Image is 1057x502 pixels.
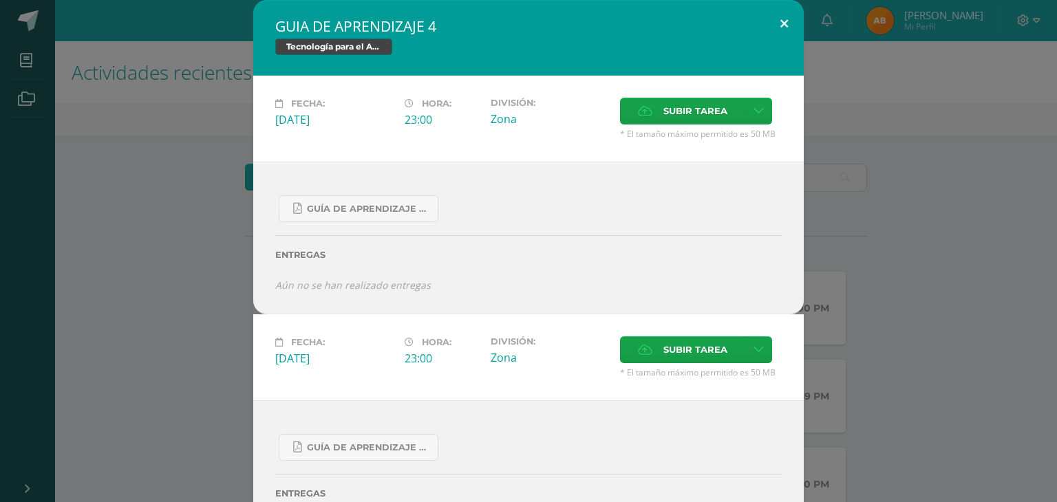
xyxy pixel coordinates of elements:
span: Subir tarea [663,98,727,124]
label: División: [491,98,609,108]
span: Subir tarea [663,337,727,362]
label: Entregas [275,488,782,499]
div: [DATE] [275,351,394,366]
span: * El tamaño máximo permitido es 50 MB [620,128,782,140]
span: Hora: [422,337,451,347]
span: Guía De Aprendizaje 4.pdf [307,204,431,215]
label: División: [491,336,609,347]
div: 23:00 [405,112,480,127]
div: [DATE] [275,112,394,127]
h2: GUIA DE APRENDIZAJE 4 [275,17,782,36]
span: Fecha: [291,337,325,347]
label: Entregas [275,250,782,260]
a: Guía De Aprendizaje 4.pdf [279,434,438,461]
div: Zona [491,350,609,365]
span: Tecnología para el Aprendizaje y la Comunicación (Informática) [275,39,392,55]
div: 23:00 [405,351,480,366]
div: Zona [491,111,609,127]
span: Hora: [422,98,451,109]
span: * El tamaño máximo permitido es 50 MB [620,367,782,378]
span: Guía De Aprendizaje 4.pdf [307,442,431,453]
i: Aún no se han realizado entregas [275,279,431,292]
span: Fecha: [291,98,325,109]
a: Guía De Aprendizaje 4.pdf [279,195,438,222]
